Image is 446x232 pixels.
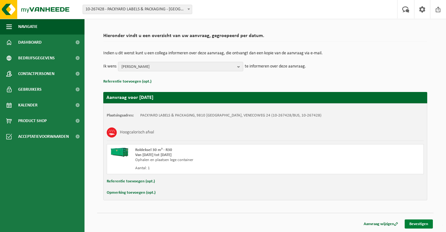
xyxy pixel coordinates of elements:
[245,62,306,71] p: te informeren over deze aanvraag.
[107,113,134,117] strong: Plaatsingsadres:
[107,189,156,197] button: Opmerking toevoegen (opt.)
[18,19,38,35] span: Navigatie
[18,82,42,97] span: Gebruikers
[103,78,151,86] button: Referentie toevoegen (opt.)
[83,5,192,14] span: 10-267428 - PACKYARD LABELS & PACKAGING - NAZARETH
[405,219,433,229] a: Bevestigen
[140,113,321,118] td: PACKYARD LABELS & PACKAGING, 9810 [GEOGRAPHIC_DATA], VENECOWEG 24 (10-267428/BUS, 10-267428)
[107,177,155,186] button: Referentie toevoegen (opt.)
[18,50,55,66] span: Bedrijfsgegevens
[103,62,116,71] p: Ik wens
[18,97,38,113] span: Kalender
[103,33,427,42] h2: Hieronder vindt u een overzicht van uw aanvraag, gegroepeerd per datum.
[135,158,290,163] div: Ophalen en plaatsen lege container
[110,148,129,157] img: HK-XR-30-GN-00.png
[118,62,243,71] button: [PERSON_NAME]
[135,148,172,152] span: Roldeksel 30 m³ - R30
[18,129,69,144] span: Acceptatievoorwaarden
[103,51,427,56] p: Indien u dit wenst kunt u een collega informeren over deze aanvraag, die ontvangt dan een kopie v...
[18,113,47,129] span: Product Shop
[120,127,154,138] h3: Hoogcalorisch afval
[135,153,172,157] strong: Van [DATE] tot [DATE]
[135,166,290,171] div: Aantal: 1
[18,66,54,82] span: Contactpersonen
[18,35,42,50] span: Dashboard
[121,62,235,72] span: [PERSON_NAME]
[359,219,403,229] a: Aanvraag wijzigen
[106,95,153,100] strong: Aanvraag voor [DATE]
